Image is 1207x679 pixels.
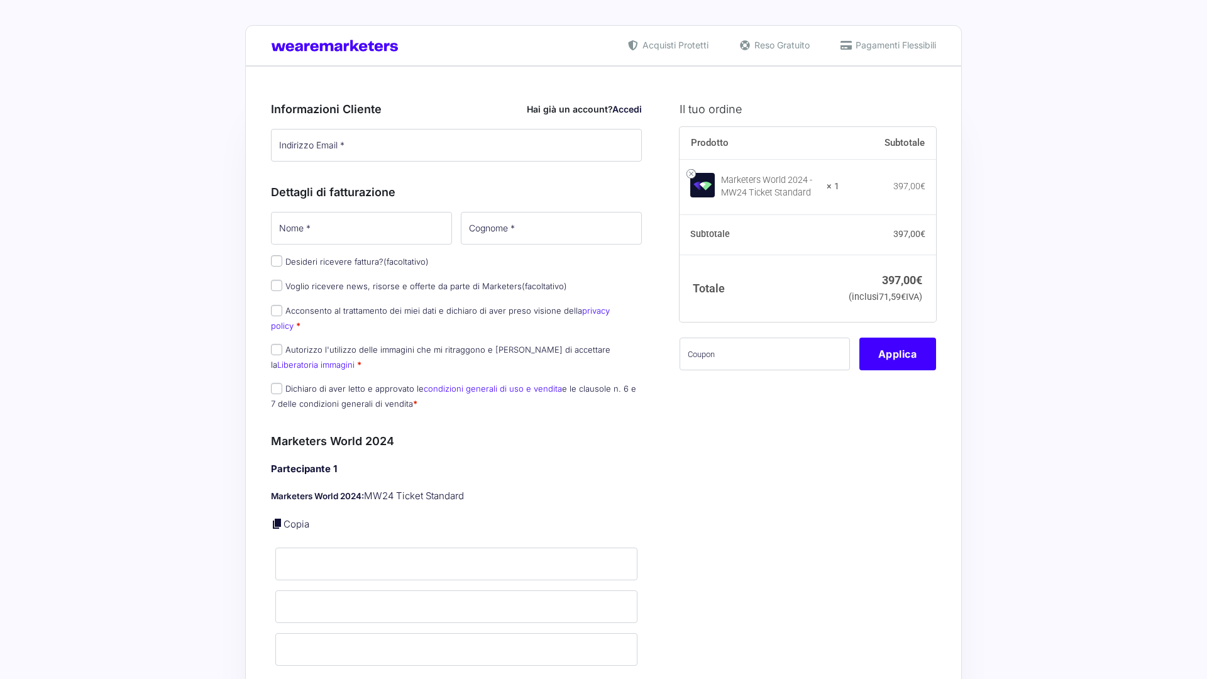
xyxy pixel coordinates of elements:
span: € [920,229,925,239]
strong: × 1 [827,180,839,193]
a: Copia [284,518,309,530]
label: Dichiaro di aver letto e approvato le e le clausole n. 6 e 7 delle condizioni generali di vendita [271,384,636,408]
h3: Dettagli di fatturazione [271,184,642,201]
strong: Marketers World 2024: [271,491,364,501]
input: Voglio ricevere news, risorse e offerte da parte di Marketers(facoltativo) [271,280,282,291]
img: Marketers World 2024 - MW24 Ticket Standard [690,173,715,197]
span: Pagamenti Flessibili [852,38,936,52]
input: Dichiaro di aver letto e approvato lecondizioni generali di uso e venditae le clausole n. 6 e 7 d... [271,383,282,394]
th: Prodotto [680,127,840,160]
span: € [916,273,922,287]
h3: Informazioni Cliente [271,101,642,118]
input: Acconsento al trattamento dei miei dati e dichiaro di aver preso visione dellaprivacy policy [271,305,282,316]
a: Liberatoria immagini [277,360,355,370]
a: privacy policy [271,306,610,330]
span: 71,59 [879,292,906,302]
input: Nome * [271,212,452,245]
input: Cognome * [461,212,642,245]
span: (facoltativo) [383,257,429,267]
bdi: 397,00 [893,229,925,239]
input: Autorizzo l'utilizzo delle immagini che mi ritraggono e [PERSON_NAME] di accettare laLiberatoria ... [271,344,282,355]
label: Autorizzo l'utilizzo delle immagini che mi ritraggono e [PERSON_NAME] di accettare la [271,345,610,369]
h3: Il tuo ordine [680,101,936,118]
h3: Marketers World 2024 [271,433,642,450]
input: Indirizzo Email * [271,129,642,162]
th: Subtotale [680,215,840,255]
bdi: 397,00 [893,181,925,191]
button: Applica [859,338,936,370]
label: Acconsento al trattamento dei miei dati e dichiaro di aver preso visione della [271,306,610,330]
a: Copia i dettagli dell'acquirente [271,517,284,530]
th: Subtotale [839,127,936,160]
span: € [920,181,925,191]
div: Marketers World 2024 - MW24 Ticket Standard [721,174,819,199]
label: Voglio ricevere news, risorse e offerte da parte di Marketers [271,281,567,291]
a: condizioni generali di uso e vendita [424,384,562,394]
span: € [901,292,906,302]
span: Acquisti Protetti [639,38,708,52]
a: Accedi [612,104,642,114]
h4: Partecipante 1 [271,462,642,477]
th: Totale [680,255,840,322]
input: Desideri ricevere fattura?(facoltativo) [271,255,282,267]
label: Desideri ricevere fattura? [271,257,429,267]
bdi: 397,00 [882,273,922,287]
div: Hai già un account? [527,102,642,116]
span: (facoltativo) [522,281,567,291]
p: MW24 Ticket Standard [271,489,642,504]
input: Coupon [680,338,850,370]
span: Reso Gratuito [751,38,810,52]
small: (inclusi IVA) [849,292,922,302]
